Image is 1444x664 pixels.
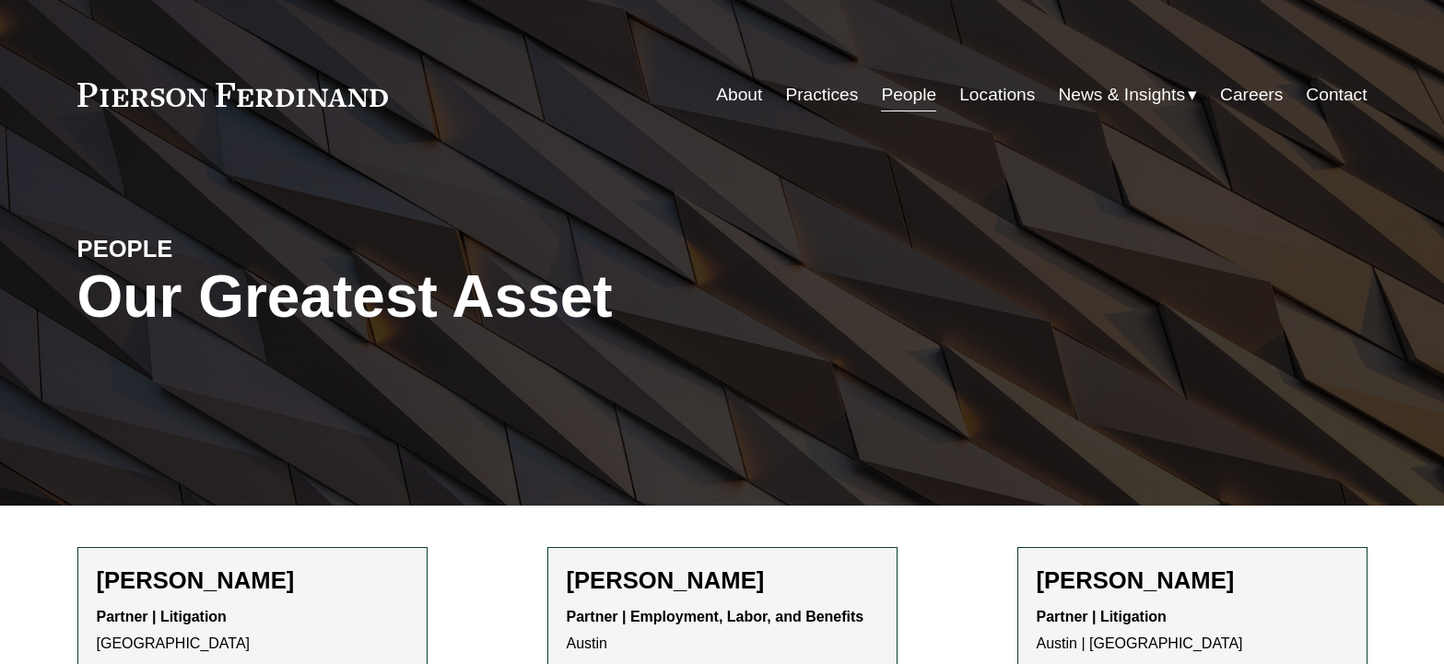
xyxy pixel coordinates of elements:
[97,604,408,658] p: [GEOGRAPHIC_DATA]
[77,234,400,263] h4: PEOPLE
[1037,609,1167,624] strong: Partner | Litigation
[567,609,864,624] strong: Partner | Employment, Labor, and Benefits
[1058,77,1197,112] a: folder dropdown
[567,566,878,595] h2: [PERSON_NAME]
[881,77,936,112] a: People
[97,566,408,595] h2: [PERSON_NAME]
[77,263,937,331] h1: Our Greatest Asset
[1058,79,1185,111] span: News & Insights
[1037,604,1348,658] p: Austin | [GEOGRAPHIC_DATA]
[567,604,878,658] p: Austin
[1220,77,1283,112] a: Careers
[97,609,227,624] strong: Partner | Litigation
[1306,77,1367,112] a: Contact
[1037,566,1348,595] h2: [PERSON_NAME]
[959,77,1035,112] a: Locations
[785,77,858,112] a: Practices
[716,77,762,112] a: About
